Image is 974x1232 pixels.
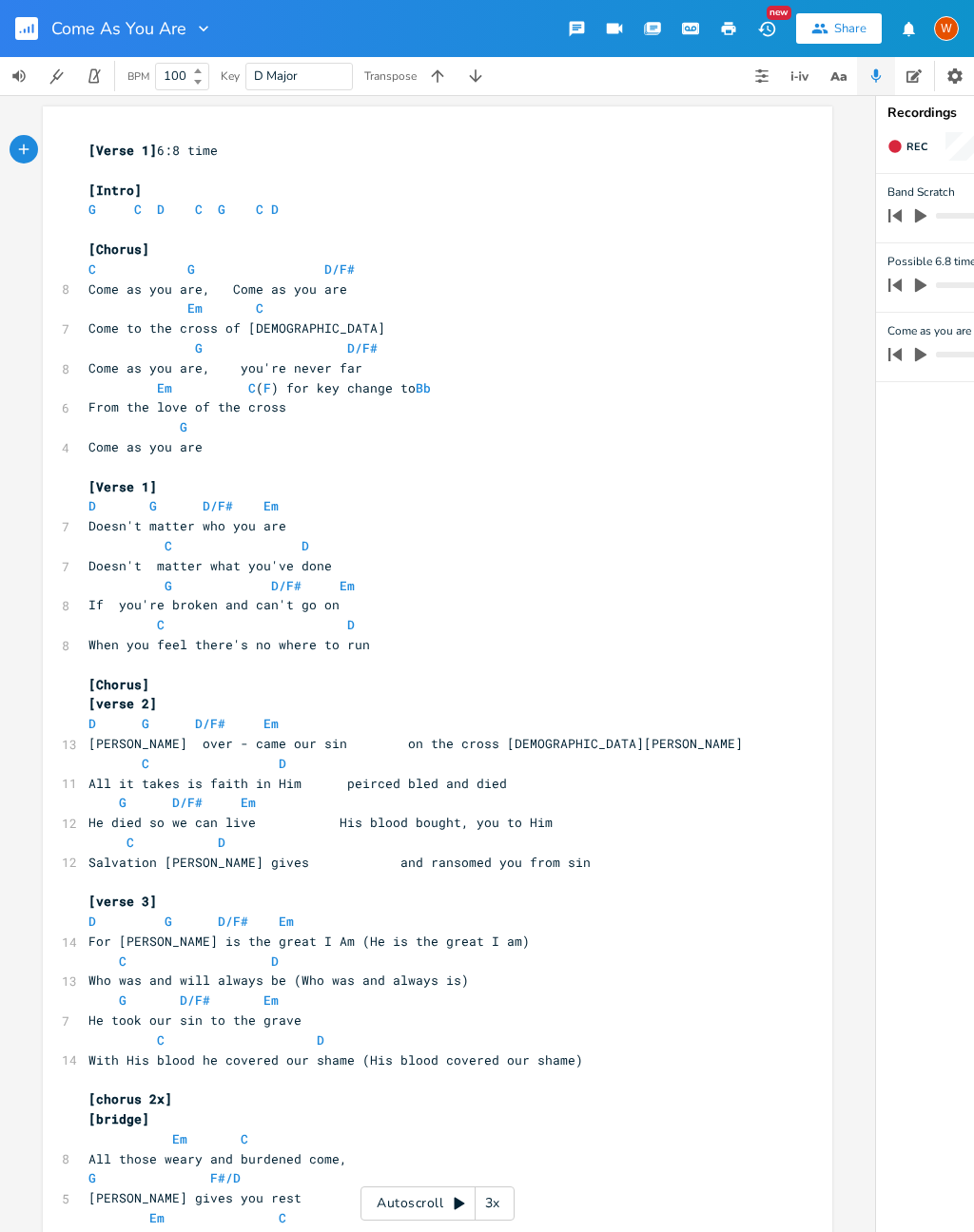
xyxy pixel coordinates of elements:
[340,577,355,594] span: Em
[157,616,165,633] span: C
[834,20,867,37] div: Share
[157,1031,165,1049] span: C
[476,1186,510,1221] div: 3x
[119,991,127,1009] span: G
[51,20,186,37] span: Come As You Are
[88,676,149,693] span: [Chorus]
[364,70,417,82] div: Transpose
[119,794,127,811] span: G
[88,142,157,159] span: [Verse 1]
[934,16,959,41] div: Worship Pastor
[149,497,157,514] span: G
[195,201,203,218] span: C
[180,418,187,435] span: G
[347,616,355,633] span: D
[88,319,385,337] span: Come to the cross of [DEMOGRAPHIC_DATA]
[748,11,786,46] button: New
[880,131,935,162] button: Rec
[302,537,309,554] span: D
[180,991,210,1009] span: D/F#
[88,478,157,495] span: [Verse 1]
[88,814,553,831] span: He died so we can live His blood bought, you to Him
[195,715,225,732] span: D/F#
[88,557,332,574] span: Doesn't matter what you've done
[271,577,302,594] span: D/F#
[88,1011,302,1029] span: He took our sin to the grave
[172,794,203,811] span: D/F#
[195,339,203,356] span: G
[88,913,96,930] span: D
[347,339,378,356] span: D/F#
[88,497,96,514] span: D
[934,7,959,50] button: W
[887,322,971,340] span: Come as you are
[254,67,298,85] span: D Major
[317,1031,324,1049] span: D
[88,438,203,455] span: Come as you are
[142,755,149,772] span: C
[271,953,279,970] span: D
[134,201,142,218] span: C
[88,1189,302,1206] span: [PERSON_NAME] gives you rest
[88,636,370,653] span: When you feel there's no where to run
[88,1110,149,1127] span: [bridge]
[187,299,203,317] span: Em
[157,201,165,218] span: D
[88,715,96,732] span: D
[88,775,507,792] span: All it takes is faith in Him peirced bled and died
[119,953,127,970] span: C
[324,260,355,278] span: D/F#
[88,359,362,376] span: Come as you are, you're never far
[88,893,157,910] span: [verse 3]
[88,260,96,278] span: C
[149,1209,165,1226] span: Em
[360,1186,515,1221] div: Autoscroll
[88,280,347,298] span: Come as you are, Come as you are
[88,241,149,258] span: [Chorus]
[271,201,279,218] span: D
[187,260,195,278] span: G
[127,834,134,851] span: C
[218,201,225,218] span: G
[263,497,279,514] span: Em
[142,715,149,732] span: G
[88,854,591,871] span: Salvation [PERSON_NAME] gives and ransomed you from sin
[203,497,233,514] span: D/F#
[88,695,157,712] span: [verse 2]
[88,735,743,752] span: [PERSON_NAME] over - came our sin on the cross [DEMOGRAPHIC_DATA][PERSON_NAME]
[172,1130,187,1147] span: Em
[263,715,279,732] span: Em
[88,398,286,415] span: From the love of the cross
[165,537,172,554] span: C
[256,201,263,218] span: C
[248,379,256,396] span: C
[88,201,96,218] span: G
[279,913,294,930] span: Em
[88,972,469,989] span: Who was and will always be (Who was and always is)
[263,991,279,1009] span: Em
[165,913,172,930] span: G
[221,70,240,82] div: Key
[279,755,286,772] span: D
[210,1169,241,1186] span: F#/D
[256,299,263,317] span: C
[241,1130,248,1147] span: C
[88,142,218,159] span: 6:8 time
[796,13,882,44] button: Share
[279,1209,286,1226] span: C
[88,596,340,613] span: If you're broken and can't go on
[88,379,431,396] span: ( ) for key change to
[88,933,530,950] span: For [PERSON_NAME] is the great I Am (He is the great I am)
[88,1169,96,1186] span: G
[263,379,271,396] span: F
[241,794,256,811] span: Em
[887,183,955,202] span: Band Scratch
[416,379,431,396] span: Bb
[165,577,172,594] span: G
[127,71,149,82] div: BPM
[218,834,225,851] span: D
[767,6,791,20] div: New
[157,379,172,396] span: Em
[88,1150,347,1167] span: All those weary and burdened come,
[88,517,286,534] span: Doesn't matter who you are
